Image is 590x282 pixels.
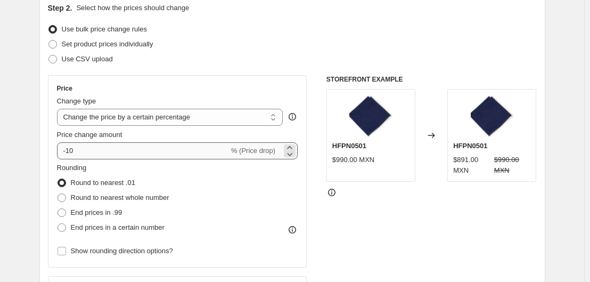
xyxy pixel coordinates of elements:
span: Rounding [57,164,87,172]
p: Select how the prices should change [76,3,189,13]
span: Round to nearest .01 [71,179,135,187]
span: Set product prices individually [62,40,153,48]
h2: Step 2. [48,3,72,13]
span: End prices in .99 [71,208,122,216]
span: Use bulk price change rules [62,25,147,33]
h6: STOREFRONT EXAMPLE [326,75,537,84]
div: help [287,111,298,122]
img: e581eaecf540950018ef3ea36ac9e36cdedc0bc6_80x.png [349,95,392,138]
span: Change type [57,97,96,105]
h3: Price [57,84,72,93]
span: $891.00 MXN [453,156,478,174]
span: Round to nearest whole number [71,194,169,202]
span: % (Price drop) [231,147,275,155]
img: e581eaecf540950018ef3ea36ac9e36cdedc0bc6_80x.png [471,95,513,138]
span: Show rounding direction options? [71,247,173,255]
span: $990.00 MXN [332,156,375,164]
span: Use CSV upload [62,55,113,63]
input: -15 [57,142,229,159]
span: Price change amount [57,131,122,139]
span: $990.00 MXN [494,156,519,174]
span: End prices in a certain number [71,223,165,231]
span: HFPN0501 [453,142,487,150]
span: HFPN0501 [332,142,366,150]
